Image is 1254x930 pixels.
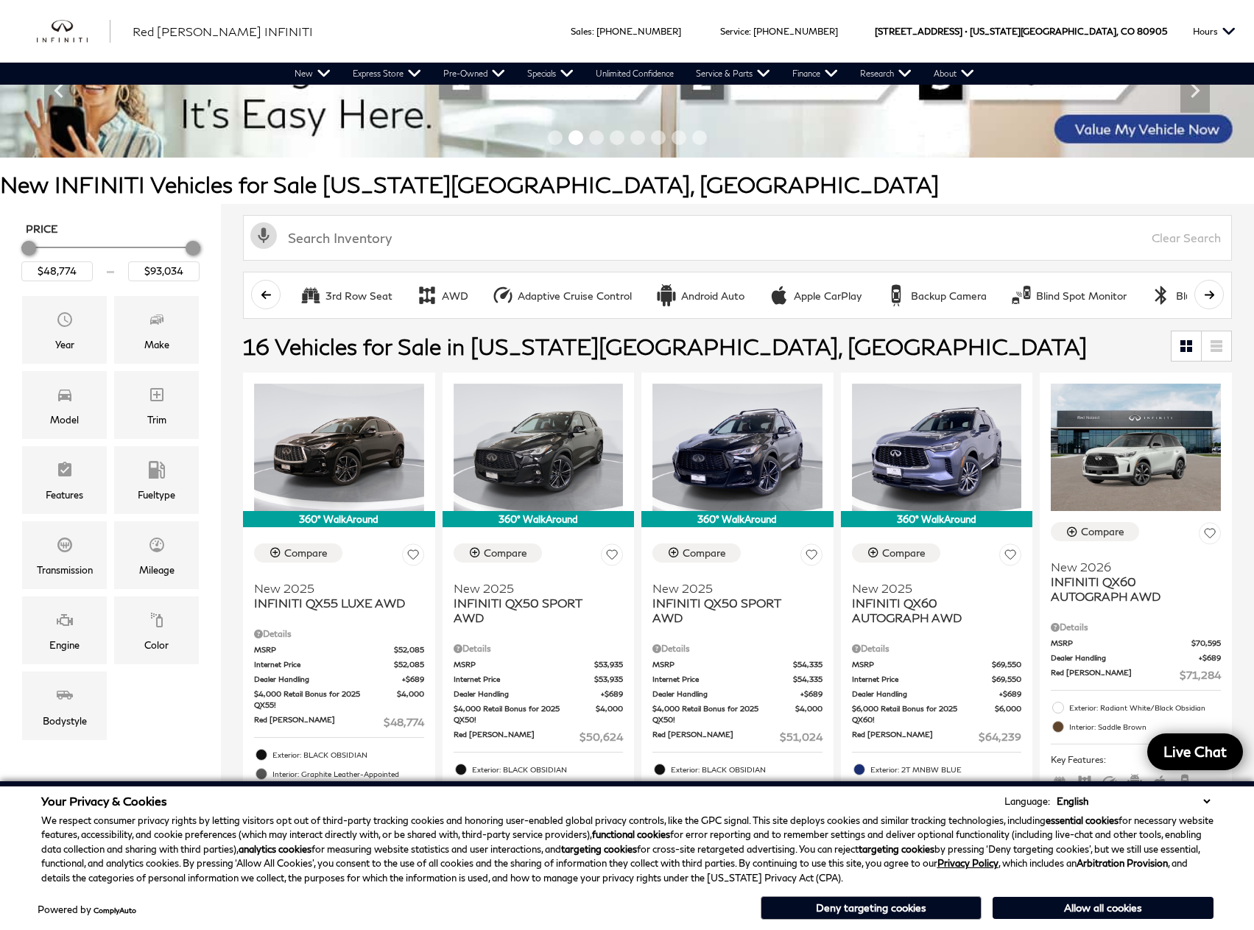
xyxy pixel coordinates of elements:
span: Go to slide 1 [548,130,563,145]
span: Dealer Handling [454,688,602,700]
div: Blind Spot Monitor [1036,289,1127,303]
a: Live Chat [1147,733,1243,770]
a: Dealer Handling $689 [254,674,424,685]
svg: Click to toggle on voice search [250,222,277,249]
div: YearYear [22,296,107,364]
button: Save Vehicle [999,543,1021,571]
button: Blind Spot MonitorBlind Spot Monitor [1002,280,1135,311]
a: New 2025INFINITI QX60 AUTOGRAPH AWD [852,571,1022,625]
img: INFINITI [37,20,110,43]
div: TrimTrim [114,371,199,439]
button: Android AutoAndroid Auto [647,280,753,311]
a: Internet Price $53,935 [454,674,624,685]
button: Compare Vehicle [652,543,741,563]
div: Apple CarPlay [768,284,790,306]
img: 2025 INFINITI QX55 LUXE AWD [254,384,424,511]
span: Go to slide 5 [630,130,645,145]
a: New 2025INFINITI QX50 SPORT AWD [652,571,823,625]
a: Research [849,63,923,85]
div: Pricing Details - INFINITI QX60 AUTOGRAPH AWD [1051,621,1221,634]
a: Dealer Handling $689 [454,688,624,700]
span: $4,000 [397,688,424,711]
div: 360° WalkAround [641,511,834,527]
a: [PHONE_NUMBER] [753,26,838,37]
a: infiniti [37,20,110,43]
a: Specials [516,63,585,85]
span: Your Privacy & Cookies [41,794,167,808]
a: Red [PERSON_NAME] INFINITI [133,23,313,40]
span: MSRP [852,659,993,670]
span: Red [PERSON_NAME] [652,729,780,744]
a: MSRP $52,085 [254,644,424,655]
span: Dealer Handling [652,688,800,700]
span: $4,000 [795,703,823,725]
button: AWDAWD [408,280,476,311]
span: Dealer Handling [1051,652,1199,663]
span: $69,550 [992,659,1021,670]
div: Language: [1004,797,1050,806]
span: $4,000 [596,703,623,725]
div: Price [21,236,200,281]
div: Pricing Details - INFINITI QX50 SPORT AWD [454,642,624,655]
span: Color [148,607,166,637]
a: Internet Price $69,550 [852,674,1022,685]
a: $4,000 Retail Bonus for 2025 QX55! $4,000 [254,688,424,711]
div: Bluetooth [1176,289,1224,303]
div: BodystyleBodystyle [22,672,107,739]
span: Mileage [148,532,166,562]
span: Exterior: 2T MNBW BLUE [870,762,1022,777]
a: Service & Parts [685,63,781,85]
input: Minimum [21,261,93,281]
span: $71,284 [1180,667,1221,683]
span: MSRP [1051,638,1191,649]
span: Red [PERSON_NAME] [254,714,384,730]
span: Android Auto [1126,775,1144,786]
div: Compare [1081,525,1124,538]
strong: essential cookies [1046,814,1119,826]
span: Dealer Handling [852,688,1000,700]
div: Pricing Details - INFINITI QX50 SPORT AWD [652,642,823,655]
span: $6,000 Retail Bonus for 2025 QX60! [852,703,996,725]
div: Adaptive Cruise Control [518,289,632,303]
span: MSRP [254,644,394,655]
a: New 2026INFINITI QX60 AUTOGRAPH AWD [1051,550,1221,604]
span: Interior: Saddle Brown [1069,719,1221,734]
a: Red [PERSON_NAME] $48,774 [254,714,424,730]
button: Allow all cookies [993,897,1214,919]
button: Compare Vehicle [454,543,542,563]
span: Trim [148,382,166,412]
img: 2025 INFINITI QX60 AUTOGRAPH AWD [852,384,1022,511]
a: MSRP $54,335 [652,659,823,670]
span: Sales [571,26,592,37]
span: $52,085 [394,644,424,655]
button: Backup CameraBackup Camera [877,280,995,311]
a: $4,000 Retail Bonus for 2025 QX50! $4,000 [454,703,624,725]
div: Minimum Price [21,241,36,256]
a: Dealer Handling $689 [1051,652,1221,663]
div: 3rd Row Seat [325,289,392,303]
a: [PHONE_NUMBER] [596,26,681,37]
div: Color [144,637,169,653]
span: Go to slide 6 [651,130,666,145]
div: Compare [484,546,527,560]
span: $4,000 Retail Bonus for 2025 QX55! [254,688,397,711]
div: 360° WalkAround [841,511,1033,527]
span: Exterior: BLACK OBSIDIAN [671,762,823,777]
span: New 2026 [1051,560,1210,574]
span: $53,935 [594,659,623,670]
p: We respect consumer privacy rights by letting visitors opt out of third-party tracking cookies an... [41,814,1214,886]
div: Features [46,487,83,503]
select: Language Select [1053,794,1214,809]
a: About [923,63,985,85]
div: ColorColor [114,596,199,664]
a: Internet Price $54,335 [652,674,823,685]
div: Pricing Details - INFINITI QX55 LUXE AWD [254,627,424,641]
span: Internet Price [454,674,595,685]
u: Privacy Policy [937,857,998,869]
span: $4,000 Retail Bonus for 2025 QX50! [454,703,596,725]
span: Go to slide 3 [589,130,604,145]
button: Compare Vehicle [1051,522,1139,541]
span: $53,935 [594,674,623,685]
span: $689 [402,674,424,685]
input: Maximum [128,261,200,281]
